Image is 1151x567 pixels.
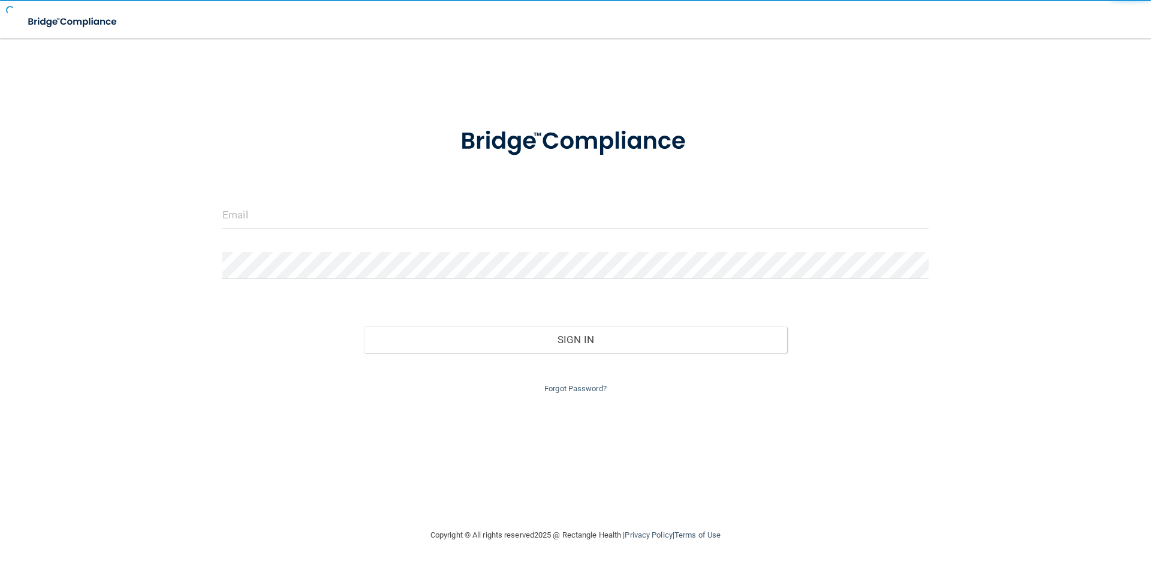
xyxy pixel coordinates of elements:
img: bridge_compliance_login_screen.278c3ca4.svg [436,110,715,173]
button: Sign In [364,326,788,353]
a: Privacy Policy [625,530,672,539]
div: Copyright © All rights reserved 2025 @ Rectangle Health | | [357,516,794,554]
img: bridge_compliance_login_screen.278c3ca4.svg [18,10,128,34]
a: Terms of Use [674,530,721,539]
a: Forgot Password? [544,384,607,393]
input: Email [222,202,929,229]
